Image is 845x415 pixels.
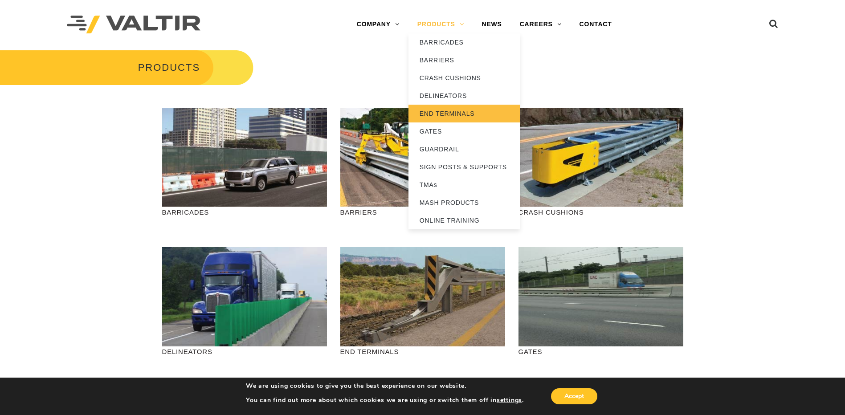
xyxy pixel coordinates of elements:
a: TMAs [408,176,520,194]
a: GATES [408,122,520,140]
a: CAREERS [511,16,571,33]
button: settings [497,396,522,404]
p: DELINEATORS [162,346,327,357]
img: Valtir [67,16,200,34]
a: BARRIERS [408,51,520,69]
a: SIGN POSTS & SUPPORTS [408,158,520,176]
a: PRODUCTS [408,16,473,33]
p: BARRICADES [162,207,327,217]
a: DELINEATORS [408,87,520,105]
p: GATES [518,346,683,357]
a: GUARDRAIL [408,140,520,158]
a: MASH PRODUCTS [408,194,520,212]
p: We are using cookies to give you the best experience on our website. [246,382,524,390]
a: END TERMINALS [408,105,520,122]
a: COMPANY [348,16,408,33]
button: Accept [551,388,597,404]
p: BARRIERS [340,207,505,217]
a: CRASH CUSHIONS [408,69,520,87]
p: You can find out more about which cookies we are using or switch them off in . [246,396,524,404]
p: CRASH CUSHIONS [518,207,683,217]
a: CONTACT [571,16,621,33]
a: ONLINE TRAINING [408,212,520,229]
a: BARRICADES [408,33,520,51]
a: NEWS [473,16,511,33]
p: END TERMINALS [340,346,505,357]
